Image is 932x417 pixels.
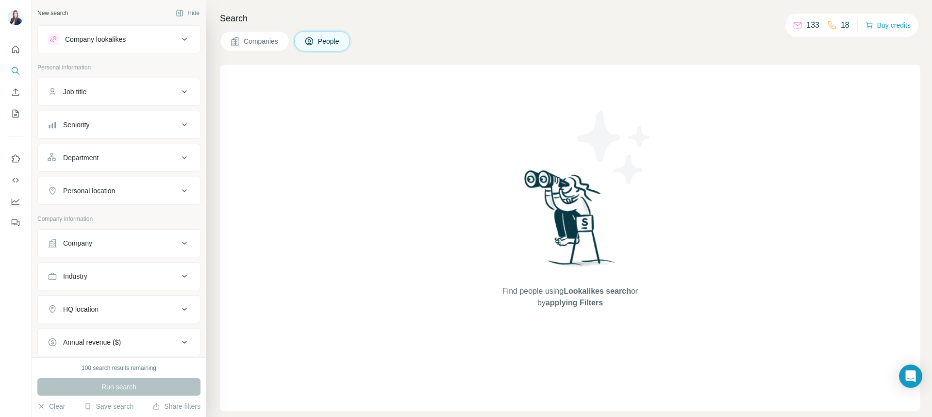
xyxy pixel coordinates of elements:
p: Personal information [37,63,200,72]
button: Department [38,146,200,169]
button: Search [8,62,23,80]
img: Surfe Illustration - Stars [570,104,658,191]
button: My lists [8,105,23,122]
div: Company [63,238,92,248]
button: Dashboard [8,193,23,210]
div: Open Intercom Messenger [899,365,922,388]
p: 133 [806,19,819,31]
div: New search [37,9,68,17]
button: Quick start [8,41,23,58]
button: Industry [38,265,200,288]
div: Annual revenue ($) [63,337,121,347]
button: HQ location [38,298,200,321]
button: Feedback [8,214,23,232]
div: Industry [63,271,87,281]
button: Enrich CSV [8,83,23,101]
p: 18 [841,19,849,31]
button: Seniority [38,113,200,136]
span: Companies [244,36,279,46]
div: HQ location [63,304,99,314]
div: Department [63,153,99,163]
span: applying Filters [546,299,603,307]
button: Personal location [38,179,200,202]
img: Avatar [8,10,23,25]
div: Seniority [63,120,89,130]
span: Lookalikes search [564,287,631,295]
button: Hide [169,6,206,20]
span: Find people using or by [492,285,648,309]
button: Share filters [152,401,200,411]
button: Job title [38,80,200,103]
img: Surfe Illustration - Woman searching with binoculars [520,167,621,276]
button: Company [38,232,200,255]
span: People [318,36,340,46]
button: Company lookalikes [38,28,200,51]
button: Save search [84,401,133,411]
button: Use Surfe API [8,171,23,189]
button: Clear [37,401,65,411]
h4: Search [220,12,920,25]
div: 100 search results remaining [82,364,156,372]
div: Company lookalikes [65,34,126,44]
p: Company information [37,215,200,223]
div: Job title [63,87,86,97]
button: Buy credits [865,18,911,32]
button: Annual revenue ($) [38,331,200,354]
div: Personal location [63,186,115,196]
button: Use Surfe on LinkedIn [8,150,23,167]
